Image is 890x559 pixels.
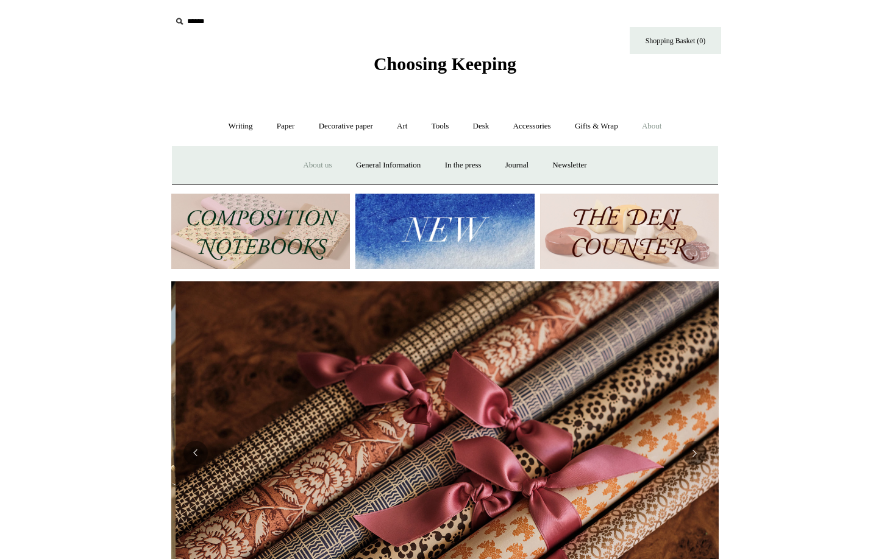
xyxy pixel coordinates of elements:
button: Next [682,441,707,465]
a: Journal [494,149,539,181]
a: Decorative paper [308,110,384,142]
span: Choosing Keeping [374,54,516,74]
a: Accessories [502,110,562,142]
a: About us [292,149,343,181]
a: Gifts & Wrap [564,110,629,142]
a: Desk [462,110,500,142]
img: 202302 Composition ledgers.jpg__PID:69722ee6-fa44-49dd-a067-31375e5d54ec [171,194,350,270]
a: Newsletter [541,149,597,181]
a: In the press [434,149,493,181]
a: Shopping Basket (0) [630,27,721,54]
a: Choosing Keeping [374,63,516,72]
img: The Deli Counter [540,194,719,270]
a: Paper [266,110,306,142]
a: About [631,110,673,142]
a: Tools [421,110,460,142]
a: Art [386,110,418,142]
a: Writing [218,110,264,142]
img: New.jpg__PID:f73bdf93-380a-4a35-bcfe-7823039498e1 [355,194,534,270]
button: Previous [183,441,208,465]
a: General Information [345,149,432,181]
